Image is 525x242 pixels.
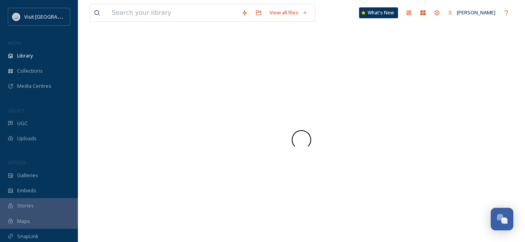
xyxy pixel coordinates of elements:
span: Embeds [17,187,36,194]
a: [PERSON_NAME] [444,5,499,20]
span: SnapLink [17,233,39,240]
span: Maps [17,218,30,225]
span: Media Centres [17,82,51,90]
span: Uploads [17,135,37,142]
span: UGC [17,120,28,127]
span: MEDIA [8,40,21,46]
span: Galleries [17,172,38,179]
input: Search your library [108,4,238,21]
span: [PERSON_NAME] [457,9,495,16]
img: QCCVB_VISIT_vert_logo_4c_tagline_122019.svg [12,13,20,21]
span: Stories [17,202,34,209]
span: Library [17,52,33,59]
button: Open Chat [491,208,513,230]
span: WIDGETS [8,160,26,165]
a: View all files [266,5,311,20]
span: COLLECT [8,108,25,113]
span: Visit [GEOGRAPHIC_DATA] [24,13,85,20]
a: What's New [359,7,398,18]
span: Collections [17,67,43,75]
